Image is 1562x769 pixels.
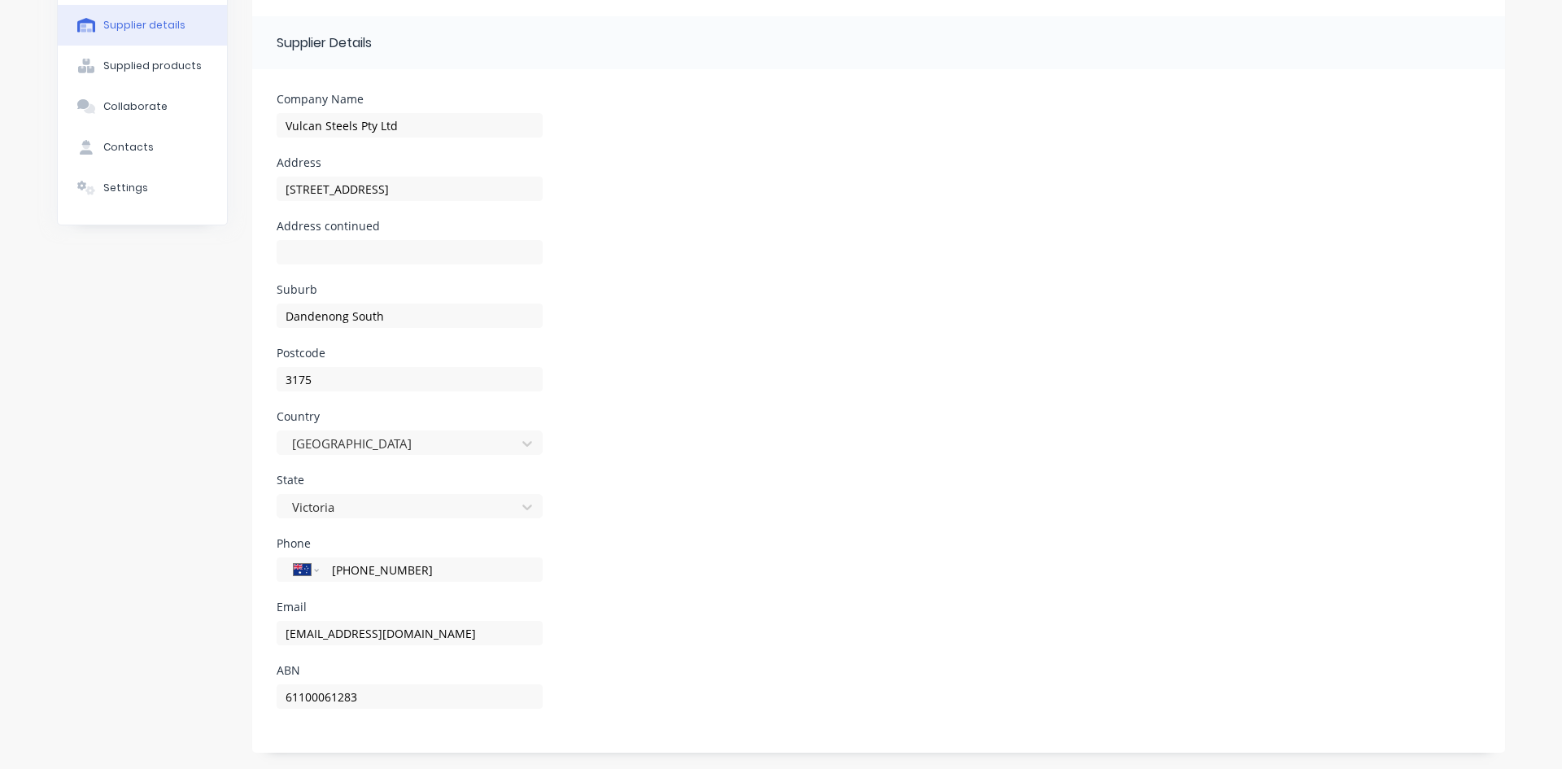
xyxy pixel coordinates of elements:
div: Suburb [277,284,543,295]
div: Supplier details [103,18,185,33]
div: Supplier Details [277,33,372,53]
div: State [277,474,543,486]
div: Phone [277,538,543,549]
button: Collaborate [58,86,227,127]
div: Address continued [277,221,543,232]
div: Address [277,157,543,168]
div: Supplied products [103,59,202,73]
div: ABN [277,665,543,676]
div: Contacts [103,140,154,155]
button: Supplied products [58,46,227,86]
div: Company Name [277,94,543,105]
div: Collaborate [103,99,168,114]
button: Contacts [58,127,227,168]
div: Postcode [277,347,543,359]
button: Supplier details [58,5,227,46]
button: Settings [58,168,227,208]
div: Settings [103,181,148,195]
div: Country [277,411,543,422]
div: Email [277,601,543,613]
